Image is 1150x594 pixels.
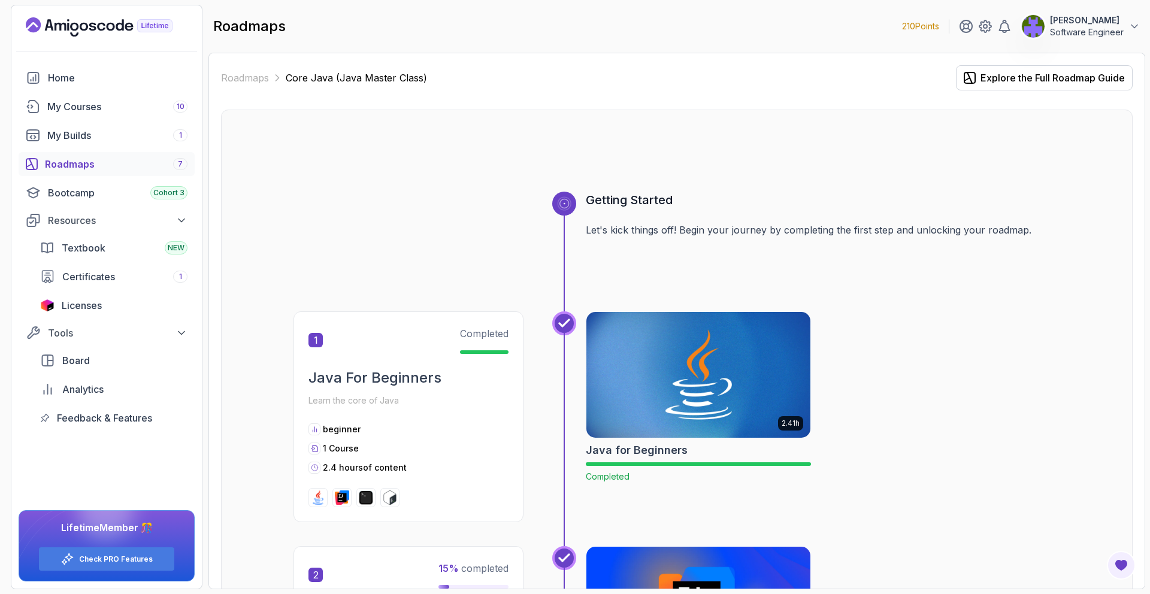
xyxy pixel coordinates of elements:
a: bootcamp [19,181,195,205]
button: user profile image[PERSON_NAME]Software Engineer [1021,14,1140,38]
div: My Builds [47,128,187,143]
a: feedback [33,406,195,430]
button: Check PRO Features [38,547,175,571]
span: 15 % [438,562,459,574]
a: Check PRO Features [79,554,153,564]
span: 1 [179,272,182,281]
a: home [19,66,195,90]
span: 2 [308,568,323,582]
span: 10 [177,102,184,111]
button: Tools [19,322,195,344]
span: Cohort 3 [153,188,184,198]
img: intellij logo [335,490,349,505]
span: 1 [179,131,182,140]
a: Java for Beginners card2.41hJava for BeginnersCompleted [586,311,811,483]
span: Analytics [62,382,104,396]
h2: Java for Beginners [586,442,688,459]
p: 2.4 hours of content [323,462,407,474]
img: java logo [311,490,325,505]
img: Java for Beginners card [586,312,810,438]
div: Tools [48,326,187,340]
span: Certificates [62,269,115,284]
p: 210 Points [902,20,939,32]
span: Textbook [62,241,105,255]
p: beginner [323,423,361,435]
div: Resources [48,213,187,228]
span: 7 [178,159,183,169]
button: Open Feedback Button [1107,551,1136,580]
a: Roadmaps [221,71,269,85]
span: Feedback & Features [57,411,152,425]
div: My Courses [47,99,187,114]
a: licenses [33,293,195,317]
img: jetbrains icon [40,299,55,311]
a: certificates [33,265,195,289]
h2: Java For Beginners [308,368,509,387]
p: Let's kick things off! Begin your journey by completing the first step and unlocking your roadmap. [586,223,1060,237]
h2: roadmaps [213,17,286,36]
p: Core Java (Java Master Class) [286,71,427,85]
button: Explore the Full Roadmap Guide [956,65,1133,90]
span: completed [438,562,509,574]
div: Home [48,71,187,85]
p: Software Engineer [1050,26,1124,38]
h3: Getting Started [586,192,1060,208]
a: builds [19,123,195,147]
span: 1 Course [323,443,359,453]
p: 2.41h [782,419,800,428]
span: Completed [460,328,509,340]
a: courses [19,95,195,119]
a: Landing page [26,17,200,37]
span: Licenses [62,298,102,313]
div: Bootcamp [48,186,187,200]
a: roadmaps [19,152,195,176]
img: bash logo [383,490,397,505]
img: terminal logo [359,490,373,505]
p: [PERSON_NAME] [1050,14,1124,26]
span: NEW [168,243,184,253]
p: Learn the core of Java [308,392,509,409]
div: Explore the Full Roadmap Guide [980,71,1125,85]
span: Board [62,353,90,368]
a: board [33,348,195,372]
div: Roadmaps [45,157,187,171]
span: Completed [586,471,630,481]
span: 1 [308,333,323,347]
a: textbook [33,236,195,260]
a: analytics [33,377,195,401]
img: user profile image [1022,15,1045,38]
button: Resources [19,210,195,231]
